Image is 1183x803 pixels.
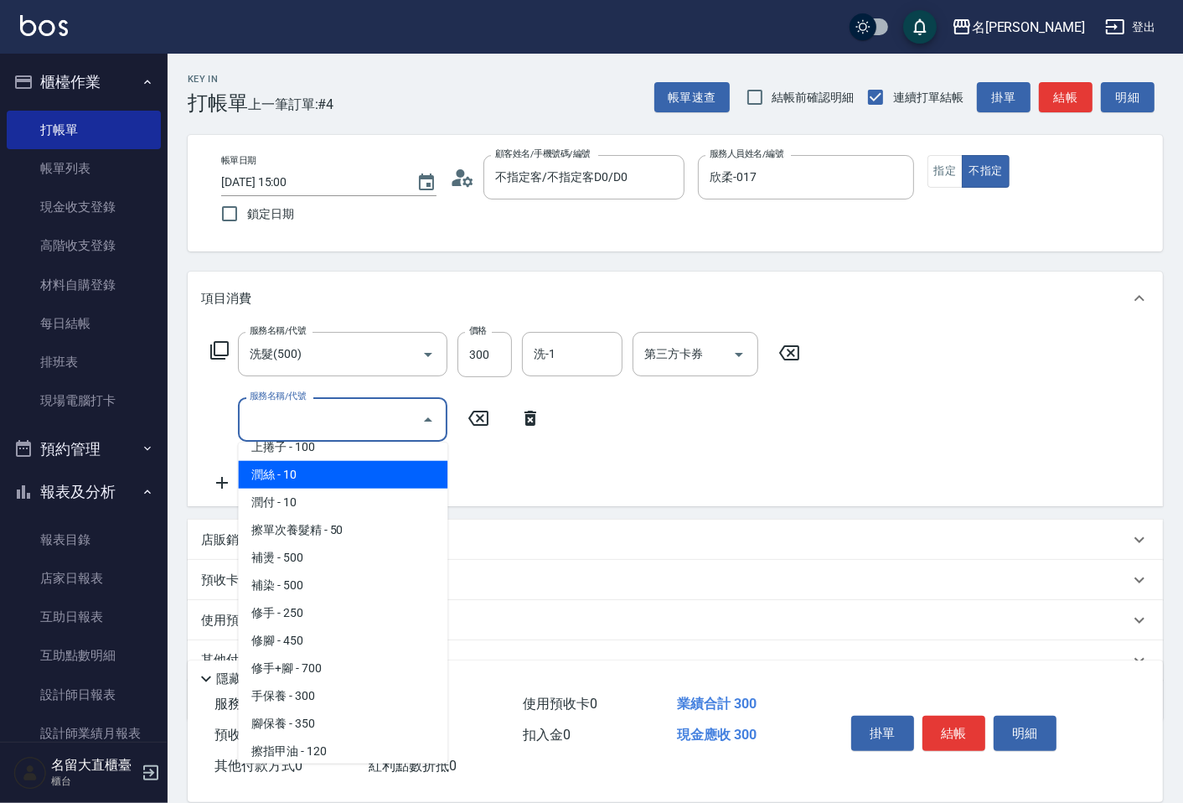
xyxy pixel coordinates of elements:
[238,516,447,544] span: 擦單次養髮精 - 50
[248,94,334,115] span: 上一筆訂單:#4
[710,148,783,160] label: 服務人員姓名/編號
[20,15,68,36] img: Logo
[238,544,447,572] span: 補燙 - 500
[238,489,447,516] span: 潤付 - 10
[677,727,757,743] span: 現金應收 300
[247,205,294,223] span: 鎖定日期
[945,10,1092,44] button: 名[PERSON_NAME]
[238,433,447,461] span: 上捲子 - 100
[972,17,1085,38] div: 名[PERSON_NAME]
[7,559,161,598] a: 店家日報表
[7,266,161,304] a: 材料自購登錄
[962,155,1009,188] button: 不指定
[238,627,447,655] span: 修腳 - 450
[677,696,757,712] span: 業績合計 300
[188,560,1163,600] div: 預收卡販賣
[469,324,487,337] label: 價格
[7,226,161,265] a: 高階收支登錄
[772,89,855,106] span: 結帳前確認明細
[201,651,355,670] p: 其他付款方式
[214,758,302,774] span: 其他付款方式 0
[7,636,161,675] a: 互助點數明細
[201,531,251,549] p: 店販銷售
[1039,82,1093,113] button: 結帳
[188,272,1163,325] div: 項目消費
[893,89,963,106] span: 連續打單結帳
[523,727,571,743] span: 扣入金 0
[201,290,251,308] p: 項目消費
[188,640,1163,681] div: 其他付款方式入金可用餘額: 0
[7,521,161,559] a: 報表目錄
[214,696,291,712] span: 服務消費 300
[7,714,161,753] a: 設計師業績月報表
[922,716,985,751] button: 結帳
[415,341,442,368] button: Open
[51,774,137,789] p: 櫃台
[7,343,161,381] a: 排班表
[238,682,447,710] span: 手保養 - 300
[238,461,447,489] span: 潤絲 - 10
[7,598,161,636] a: 互助日報表
[903,10,937,44] button: save
[7,381,161,420] a: 現場電腦打卡
[7,111,161,149] a: 打帳單
[1101,82,1155,113] button: 明細
[221,168,400,196] input: YYYY/MM/DD hh:mm
[726,341,752,368] button: Open
[523,696,597,712] span: 使用預收卡 0
[994,716,1056,751] button: 明細
[221,154,256,167] label: 帳單日期
[238,599,447,627] span: 修手 - 250
[238,655,447,682] span: 修手+腳 - 700
[369,758,457,774] span: 紅利點數折抵 0
[7,470,161,514] button: 報表及分析
[238,738,447,765] span: 擦指甲油 - 120
[188,91,248,115] h3: 打帳單
[977,82,1031,113] button: 掛單
[13,756,47,790] img: Person
[216,671,292,688] p: 隱藏業績明細
[415,407,442,433] button: Close
[7,427,161,471] button: 預約管理
[201,612,264,629] p: 使用預收卡
[406,163,447,203] button: Choose date, selected date is 2025-09-25
[851,716,914,751] button: 掛單
[654,82,730,113] button: 帳單速查
[250,324,306,337] label: 服務名稱/代號
[188,520,1163,560] div: 店販銷售
[495,148,591,160] label: 顧客姓名/手機號碼/編號
[7,676,161,714] a: 設計師日報表
[927,155,963,188] button: 指定
[188,74,248,85] h2: Key In
[1098,12,1163,43] button: 登出
[214,727,289,743] span: 預收卡販賣 0
[238,710,447,738] span: 腳保養 - 350
[238,572,447,599] span: 補染 - 500
[7,149,161,188] a: 帳單列表
[7,60,161,104] button: 櫃檯作業
[7,188,161,226] a: 現金收支登錄
[188,600,1163,640] div: 使用預收卡
[51,757,137,774] h5: 名留大直櫃臺
[201,572,264,589] p: 預收卡販賣
[250,390,306,402] label: 服務名稱/代號
[7,304,161,343] a: 每日結帳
